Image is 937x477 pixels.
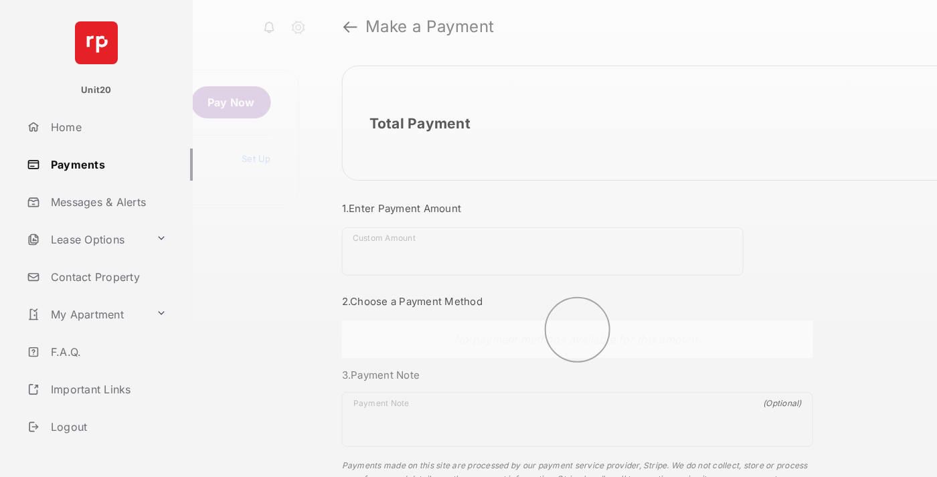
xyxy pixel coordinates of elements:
h3: 1. Enter Payment Amount [342,202,813,215]
p: Unit20 [81,84,112,97]
a: Home [21,111,193,143]
a: My Apartment [21,298,151,330]
img: svg+xml;base64,PHN2ZyB4bWxucz0iaHR0cDovL3d3dy53My5vcmcvMjAwMC9zdmciIHdpZHRoPSI2NCIgaGVpZ2h0PSI2NC... [75,21,118,64]
strong: Make a Payment [365,19,495,35]
a: Important Links [21,373,172,405]
a: Lease Options [21,223,151,256]
h3: 2. Choose a Payment Method [342,295,813,308]
h3: 3. Payment Note [342,369,813,381]
a: Messages & Alerts [21,186,193,218]
h2: Total Payment [369,115,471,132]
a: F.A.Q. [21,336,193,368]
a: Set Up [242,153,271,164]
a: Contact Property [21,261,193,293]
a: Payments [21,149,193,181]
a: Logout [21,411,193,443]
